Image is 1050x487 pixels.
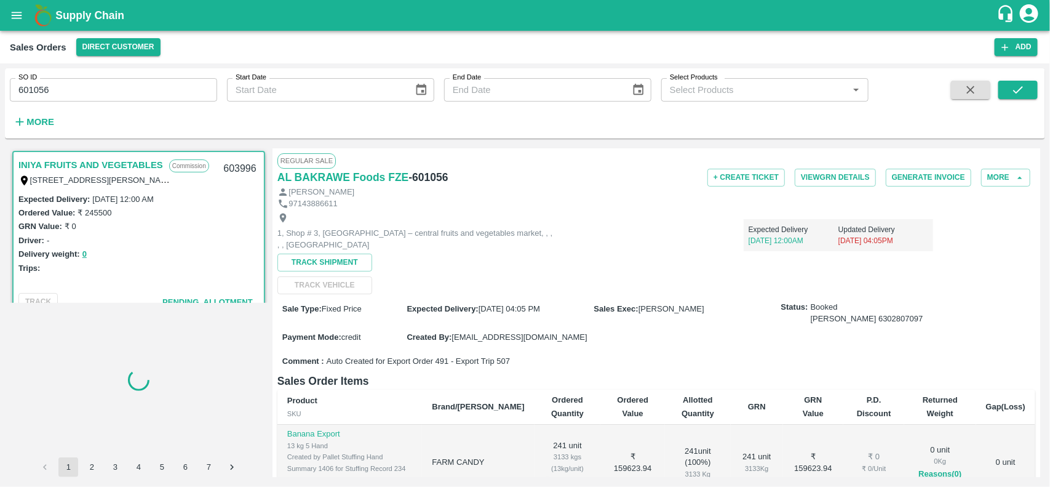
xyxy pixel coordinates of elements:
[82,248,87,262] button: 0
[914,467,966,481] button: Reasons(0)
[55,9,124,22] b: Supply Chain
[277,169,409,186] a: AL BAKRAWE Foods FZE
[479,304,540,313] span: [DATE] 04:05 PM
[18,236,44,245] label: Driver:
[923,395,958,418] b: Returned Weight
[175,457,195,477] button: Go to page 6
[18,249,80,259] label: Delivery weight:
[432,402,524,411] b: Brand/[PERSON_NAME]
[682,395,714,418] b: Allotted Quantity
[227,78,405,102] input: Start Date
[451,332,587,342] span: [EMAIL_ADDRESS][DOMAIN_NAME]
[169,159,209,172] p: Commission
[781,302,808,313] label: Status:
[741,451,773,474] div: 241 unit
[544,451,591,474] div: 3133 kgs (13kg/unit)
[282,304,322,313] label: Sale Type :
[811,302,923,324] span: Booked
[848,82,864,98] button: Open
[277,372,1035,390] h6: Sales Order Items
[277,254,372,272] button: Track Shipment
[886,169,971,187] button: Generate Invoice
[670,73,718,83] label: Select Products
[76,38,161,56] button: Select DC
[55,7,996,24] a: Supply Chain
[665,82,845,98] input: Select Products
[58,457,78,477] button: page 1
[92,195,153,204] label: [DATE] 12:00 AM
[33,457,244,477] nav: pagination navigation
[995,38,1038,56] button: Add
[277,153,336,168] span: Regular Sale
[10,39,66,55] div: Sales Orders
[327,356,510,368] span: Auto Created for Export Order 491 - Export Trip 507
[408,169,448,186] h6: - 601056
[341,332,361,342] span: credit
[152,457,172,477] button: Go to page 5
[853,463,894,474] div: ₹ 0 / Unit
[236,73,266,83] label: Start Date
[287,440,413,451] div: 13 kg 5 Hand
[407,332,451,342] label: Created By :
[996,4,1018,26] div: customer-support
[914,445,966,481] div: 0 unit
[444,78,622,102] input: End Date
[129,457,148,477] button: Go to page 4
[838,235,928,246] p: [DATE] 04:05PM
[47,236,49,245] label: -
[627,78,650,102] button: Choose date
[277,228,554,251] p: 1, Shop # 3, [GEOGRAPHIC_DATA] – central fruits and vegetables market, , , , , [GEOGRAPHIC_DATA]
[675,446,721,480] div: 241 unit ( 100 %)
[981,169,1030,187] button: More
[707,169,785,187] button: + Create Ticket
[617,395,648,418] b: Ordered Value
[30,175,175,185] label: [STREET_ADDRESS][PERSON_NAME]
[853,451,894,463] div: ₹ 0
[18,222,62,231] label: GRN Value:
[544,474,591,485] div: ₹ 662.34 / Unit
[18,157,163,173] a: INIYA FRUITS AND VEGETABLES
[803,395,824,418] b: GRN Value
[105,457,125,477] button: Go to page 3
[199,457,218,477] button: Go to page 7
[795,169,876,187] button: ViewGRN Details
[18,264,40,273] label: Trips:
[31,3,55,28] img: logo
[18,73,37,83] label: SO ID
[10,78,217,102] input: Enter SO ID
[551,395,584,418] b: Ordered Quantity
[78,208,111,217] label: ₹ 245500
[594,304,638,313] label: Sales Exec :
[410,78,433,102] button: Choose date
[287,396,317,405] b: Product
[453,73,481,83] label: End Date
[749,224,838,235] p: Expected Delivery
[857,395,891,418] b: P.D. Discount
[1018,2,1040,28] div: account of current user
[2,1,31,30] button: open drawer
[216,155,263,183] div: 603996
[222,457,242,477] button: Go to next page
[26,117,54,127] strong: More
[18,208,75,217] label: Ordered Value:
[986,402,1025,411] b: Gap(Loss)
[18,195,90,204] label: Expected Delivery :
[287,429,413,440] p: Banana Export
[288,187,354,198] p: [PERSON_NAME]
[162,297,253,307] span: Pending_Allotment
[10,111,57,132] button: More
[749,235,838,246] p: [DATE] 12:00AM
[741,463,773,474] div: 3133 Kg
[675,469,721,480] div: 3133 Kg
[282,332,341,342] label: Payment Mode :
[838,224,928,235] p: Updated Delivery
[65,222,76,231] label: ₹ 0
[407,304,478,313] label: Expected Delivery :
[748,402,766,411] b: GRN
[638,304,704,313] span: [PERSON_NAME]
[287,408,413,419] div: SKU
[322,304,362,313] span: Fixed Price
[914,456,966,467] div: 0 Kg
[288,198,338,210] p: 97143886611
